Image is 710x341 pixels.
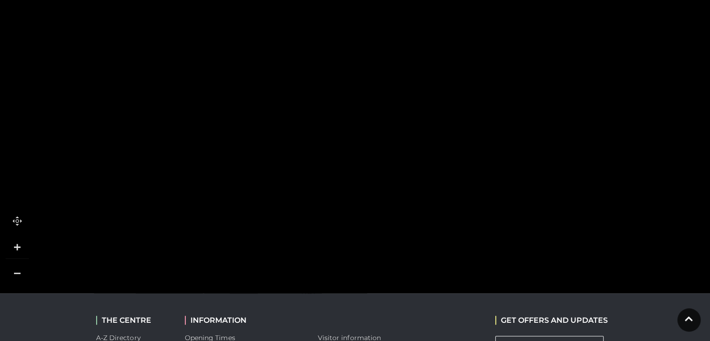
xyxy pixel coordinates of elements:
[185,316,304,325] h2: INFORMATION
[96,316,171,325] h2: THE CENTRE
[495,316,608,325] h2: GET OFFERS AND UPDATES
